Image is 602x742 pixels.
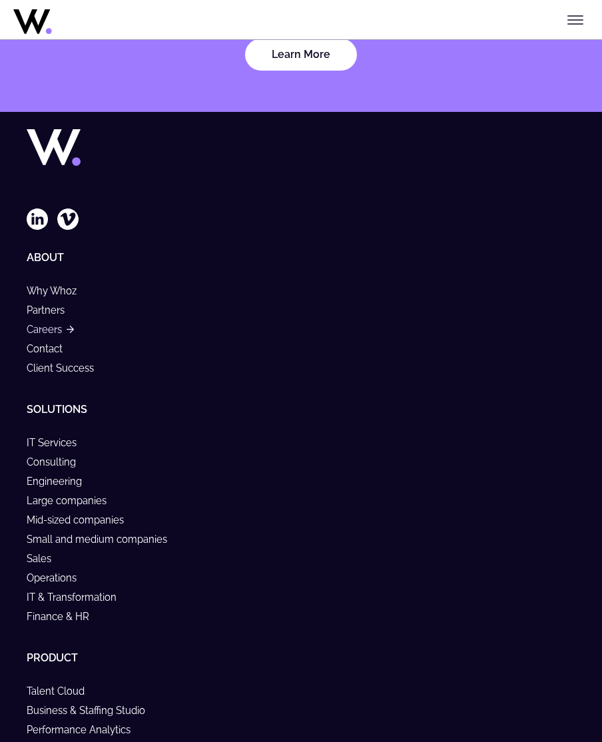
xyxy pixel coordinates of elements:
[27,362,106,374] a: Client Success
[27,514,136,526] a: Mid-sized companies
[27,495,119,506] a: Large companies
[27,553,63,564] a: Sales
[514,654,583,723] iframe: Chatbot
[27,534,179,545] a: Small and medium companies
[27,343,75,354] a: Contact
[27,456,88,468] a: Consulting
[27,611,101,622] a: Finance & HR
[27,572,89,583] a: Operations
[27,705,157,716] a: Business & Staffing Studio
[562,7,589,33] button: Toggle menu
[27,285,89,296] a: Why Whoz
[245,39,357,71] a: Learn More
[27,304,77,316] a: Partners
[27,251,575,264] h5: About
[27,685,97,697] a: Talent Cloud
[27,591,129,603] a: IT & Transformation
[27,651,78,664] a: Product
[27,403,575,416] h5: Solutions
[27,476,94,487] a: Engineering
[27,324,74,335] a: Careers
[27,437,89,448] a: IT Services
[27,724,143,735] a: Performance Analytics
